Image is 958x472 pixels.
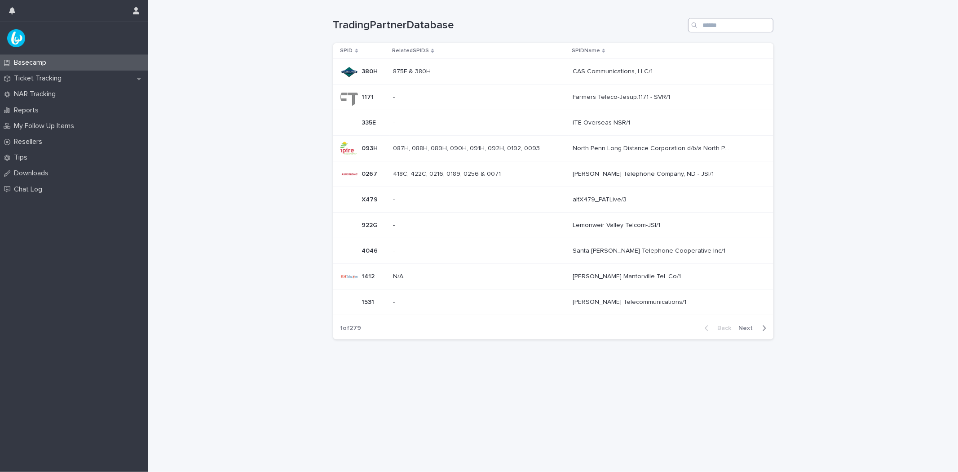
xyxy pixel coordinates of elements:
[333,289,773,315] tr: 15311531 -- [PERSON_NAME] Telecommunications/1[PERSON_NAME] Telecommunications/1
[362,220,380,229] p: 922G
[393,220,397,229] p: -
[393,92,397,101] p: -
[362,245,380,255] p: 4046
[393,194,397,204] p: -
[712,325,732,331] span: Back
[573,92,672,101] p: Farmers Teleco-Jesup:1171 - SVR/1
[572,46,600,56] p: SPIDName
[393,66,433,76] p: 875F & 380H
[362,169,380,178] p: 0267
[10,74,69,83] p: Ticket Tracking
[393,117,397,127] p: -
[392,46,429,56] p: RelatedSPIDS
[362,194,380,204] p: X479
[739,325,759,331] span: Next
[362,143,380,152] p: 093H
[10,153,35,162] p: Tips
[333,187,773,213] tr: X479X479 -- altX479_PATLive/3altX479_PATLive/3
[333,19,684,32] h1: TradingPartnerDatabase
[333,317,369,339] p: 1 of 279
[10,90,63,98] p: NAR Tracking
[393,169,503,178] p: 418C, 422C, 0216, 0189, 0256 & 0071
[393,143,542,152] p: 087H, 088H, 089H, 090H, 091H, 092H, 0192, 0093
[573,245,727,255] p: Santa [PERSON_NAME] Telephone Cooperative Inc/1
[333,238,773,264] tr: 40464046 -- Santa [PERSON_NAME] Telephone Cooperative Inc/1Santa [PERSON_NAME] Telephone Cooperat...
[573,194,628,204] p: altX479_PATLive/3
[362,66,380,76] p: 380H
[393,297,397,306] p: -
[573,169,715,178] p: [PERSON_NAME] Telephone Company, ND - JSI/1
[333,213,773,238] tr: 922G922G -- Lemonweir Valley Telcom-JSI/1Lemonweir Valley Telcom-JSI/1
[10,106,46,115] p: Reports
[333,85,773,110] tr: 11711171 -- Farmers Teleco-Jesup:1171 - SVR/1Farmers Teleco-Jesup:1171 - SVR/1
[333,161,773,187] tr: 02670267 418C, 422C, 0216, 0189, 0256 & 0071418C, 422C, 0216, 0189, 0256 & 0071 [PERSON_NAME] Tel...
[10,169,56,178] p: Downloads
[333,136,773,161] tr: 093H093H 087H, 088H, 089H, 090H, 091H, 092H, 0192, 0093087H, 088H, 089H, 090H, 091H, 092H, 0192, ...
[573,117,632,127] p: ITE Overseas-NSR/1
[333,59,773,85] tr: 380H380H 875F & 380H875F & 380H CAS Communications, LLC/1CAS Communications, LLC/1
[362,271,377,281] p: 1412
[333,110,773,136] tr: 335E335E -- ITE Overseas-NSR/1ITE Overseas-NSR/1
[362,92,376,101] p: 1171
[573,271,683,281] p: [PERSON_NAME] Mantorville Tel. Co/1
[10,185,49,194] p: Chat Log
[362,297,376,306] p: 1531
[362,117,378,127] p: 335E
[7,29,25,47] img: UPKZpZA3RCu7zcH4nw8l
[340,46,353,56] p: SPID
[10,138,49,146] p: Resellers
[698,324,735,332] button: Back
[573,220,662,229] p: Lemonweir Valley Telcom-JSI/1
[688,18,773,32] input: Search
[393,271,405,281] p: N/A
[10,58,53,67] p: Basecamp
[735,324,773,332] button: Next
[393,245,397,255] p: -
[573,297,688,306] p: [PERSON_NAME] Telecommunications/1
[10,122,81,130] p: My Follow Up Items
[573,143,732,152] p: North Penn Long Distance Corporation d/b/a North Penn Telephone Corporation - Pennsylvania
[333,264,773,289] tr: 14121412 N/AN/A [PERSON_NAME] Mantorville Tel. Co/1[PERSON_NAME] Mantorville Tel. Co/1
[573,66,654,76] p: CAS Communications, LLC/1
